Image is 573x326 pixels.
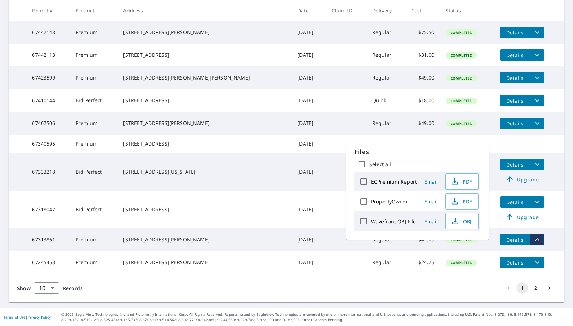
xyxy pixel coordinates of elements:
[406,135,440,153] td: -
[420,176,442,187] button: Email
[292,112,326,135] td: [DATE]
[406,251,440,274] td: $24.25
[504,97,525,104] span: Details
[406,21,440,44] td: $75.50
[367,135,406,153] td: Regular
[367,251,406,274] td: Regular
[367,112,406,135] td: Regular
[406,89,440,112] td: $18.00
[34,282,59,294] div: Show 10 records
[445,213,479,229] button: OBJ
[530,95,544,106] button: filesDropdownBtn-67410144
[61,312,569,322] p: © 2025 Eagle View Technologies, Inc. and Pictometry International Corp. All Rights Reserved. Repo...
[500,72,530,83] button: detailsBtn-67423599
[123,236,286,243] div: [STREET_ADDRESS][PERSON_NAME]
[500,118,530,129] button: detailsBtn-67407506
[500,95,530,106] button: detailsBtn-67410144
[292,153,326,191] td: [DATE]
[123,140,286,147] div: [STREET_ADDRESS]
[504,199,525,206] span: Details
[369,161,391,168] label: Select all
[26,135,70,153] td: 67340595
[500,196,530,208] button: detailsBtn-67318047
[292,251,326,274] td: [DATE]
[371,198,408,205] label: PropertyOwner
[26,228,70,251] td: 67313861
[123,74,286,81] div: [STREET_ADDRESS][PERSON_NAME][PERSON_NAME]
[450,217,473,226] span: OBJ
[446,260,476,265] span: Completed
[446,121,476,126] span: Completed
[504,259,525,266] span: Details
[530,196,544,208] button: filesDropdownBtn-67318047
[450,197,473,206] span: PDF
[530,27,544,38] button: filesDropdownBtn-67442148
[423,218,440,225] span: Email
[26,112,70,135] td: 67407506
[70,153,117,191] td: Bid Perfect
[445,193,479,210] button: PDF
[70,251,117,274] td: Premium
[371,218,416,225] label: Wavefront OBJ File
[517,282,528,294] button: page 1
[70,89,117,112] td: Bid Perfect
[123,206,286,213] div: [STREET_ADDRESS]
[504,161,525,168] span: Details
[4,315,51,319] p: |
[367,228,406,251] td: Regular
[367,66,406,89] td: Regular
[70,135,117,153] td: Premium
[28,315,51,320] a: Privacy Policy
[500,234,530,245] button: detailsBtn-67313861
[500,174,544,185] a: Upgrade
[292,135,326,153] td: [DATE]
[26,89,70,112] td: 67410144
[26,66,70,89] td: 67423599
[26,153,70,191] td: 67333218
[292,228,326,251] td: [DATE]
[446,53,476,58] span: Completed
[292,21,326,44] td: [DATE]
[420,216,442,227] button: Email
[420,196,442,207] button: Email
[367,89,406,112] td: Quick
[70,44,117,66] td: Premium
[70,66,117,89] td: Premium
[123,120,286,127] div: [STREET_ADDRESS][PERSON_NAME]
[500,211,544,223] a: Upgrade
[445,173,479,190] button: PDF
[70,228,117,251] td: Premium
[406,44,440,66] td: $31.00
[450,177,473,186] span: PDF
[446,76,476,81] span: Completed
[500,49,530,61] button: detailsBtn-67442113
[504,175,540,184] span: Upgrade
[367,21,406,44] td: Regular
[504,213,540,221] span: Upgrade
[530,257,544,268] button: filesDropdownBtn-67245453
[504,29,525,36] span: Details
[446,238,476,243] span: Completed
[4,315,26,320] a: Terms of Use
[292,191,326,228] td: [DATE]
[123,259,286,266] div: [STREET_ADDRESS][PERSON_NAME]
[371,178,417,185] label: ECPremium Report
[70,21,117,44] td: Premium
[446,30,476,35] span: Completed
[26,44,70,66] td: 67442113
[292,89,326,112] td: [DATE]
[504,52,525,59] span: Details
[502,282,556,294] nav: pagination navigation
[123,97,286,104] div: [STREET_ADDRESS]
[123,168,286,175] div: [STREET_ADDRESS][US_STATE]
[530,282,541,294] button: Go to page 2
[354,147,480,157] p: Files
[504,237,525,243] span: Details
[63,285,83,292] span: Records
[423,198,440,205] span: Email
[504,75,525,81] span: Details
[500,159,530,170] button: detailsBtn-67333218
[26,251,70,274] td: 67245453
[530,118,544,129] button: filesDropdownBtn-67407506
[123,51,286,59] div: [STREET_ADDRESS]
